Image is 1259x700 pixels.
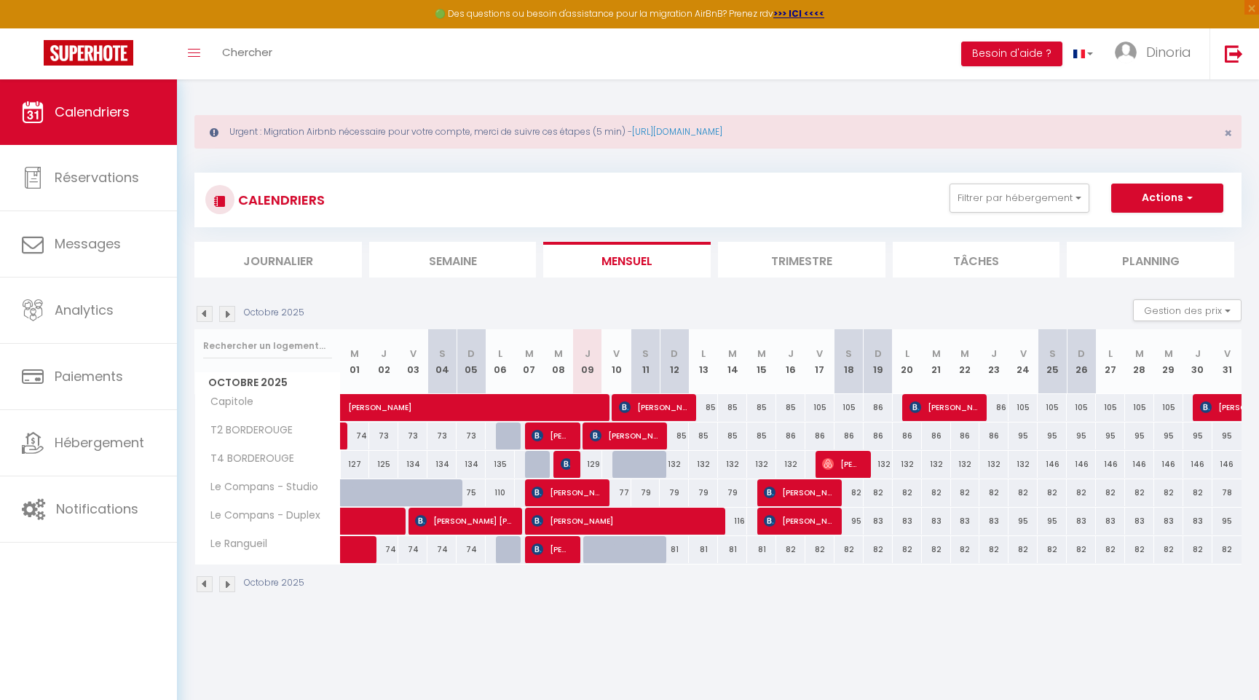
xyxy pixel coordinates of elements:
[718,422,747,449] div: 85
[1096,422,1125,449] div: 95
[728,347,737,361] abbr: M
[55,301,114,319] span: Analytics
[457,422,486,449] div: 73
[922,536,951,563] div: 82
[341,422,370,449] div: 74
[1038,508,1067,535] div: 95
[1009,329,1038,394] th: 24
[1067,508,1096,535] div: 83
[1020,347,1027,361] abbr: V
[1225,44,1243,63] img: logout
[922,508,951,535] div: 83
[1067,536,1096,563] div: 82
[834,329,864,394] th: 18
[893,422,922,449] div: 86
[415,507,512,535] span: [PERSON_NAME] [PERSON_NAME] [PERSON_NAME]
[660,422,689,449] div: 85
[834,422,864,449] div: 86
[197,479,322,495] span: Le Compans - Studio
[805,536,834,563] div: 82
[498,347,502,361] abbr: L
[893,536,922,563] div: 82
[718,508,747,535] div: 116
[757,347,766,361] abbr: M
[689,422,718,449] div: 85
[951,451,980,478] div: 132
[893,451,922,478] div: 132
[747,536,776,563] div: 81
[561,450,570,478] span: [PERSON_NAME]
[864,536,893,563] div: 82
[439,347,446,361] abbr: S
[951,329,980,394] th: 22
[1125,422,1154,449] div: 95
[1133,299,1242,321] button: Gestion des prix
[979,394,1009,421] div: 86
[922,422,951,449] div: 86
[922,479,951,506] div: 82
[1067,422,1096,449] div: 95
[893,479,922,506] div: 82
[350,347,359,361] abbr: M
[979,329,1009,394] th: 23
[427,451,457,478] div: 134
[764,507,832,535] span: [PERSON_NAME]
[197,422,296,439] span: T2 BORDEROUGE
[1224,127,1232,140] button: Close
[525,347,534,361] abbr: M
[410,347,417,361] abbr: V
[1009,536,1038,563] div: 82
[427,329,457,394] th: 04
[979,422,1009,449] div: 86
[1212,329,1242,394] th: 31
[1125,451,1154,478] div: 146
[660,536,689,563] div: 81
[950,184,1089,213] button: Filtrer par hébergement
[234,184,325,216] h3: CALENDRIERS
[1108,347,1113,361] abbr: L
[776,329,805,394] th: 16
[369,451,398,478] div: 125
[1115,42,1137,63] img: ...
[341,329,370,394] th: 01
[747,451,776,478] div: 132
[486,451,515,478] div: 135
[1096,508,1125,535] div: 83
[979,536,1009,563] div: 82
[398,451,427,478] div: 134
[1125,508,1154,535] div: 83
[543,242,711,278] li: Mensuel
[979,508,1009,535] div: 83
[951,422,980,449] div: 86
[960,347,969,361] abbr: M
[632,125,722,138] a: [URL][DOMAIN_NAME]
[1212,451,1242,478] div: 146
[701,347,706,361] abbr: L
[909,393,977,421] span: [PERSON_NAME]
[457,329,486,394] th: 05
[689,536,718,563] div: 81
[1111,184,1223,213] button: Actions
[631,329,660,394] th: 11
[951,508,980,535] div: 83
[805,394,834,421] div: 105
[689,394,718,421] div: 85
[1125,394,1154,421] div: 105
[573,451,602,478] div: 129
[747,394,776,421] div: 85
[532,479,599,506] span: [PERSON_NAME]
[398,536,427,563] div: 74
[718,451,747,478] div: 132
[369,242,537,278] li: Semaine
[1096,479,1125,506] div: 82
[1038,451,1067,478] div: 146
[619,393,687,421] span: [PERSON_NAME]
[1038,479,1067,506] div: 82
[532,507,716,535] span: [PERSON_NAME]
[244,576,304,590] p: Octobre 2025
[573,329,602,394] th: 09
[1125,329,1154,394] th: 28
[1009,422,1038,449] div: 95
[951,536,980,563] div: 82
[195,372,340,393] span: Octobre 2025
